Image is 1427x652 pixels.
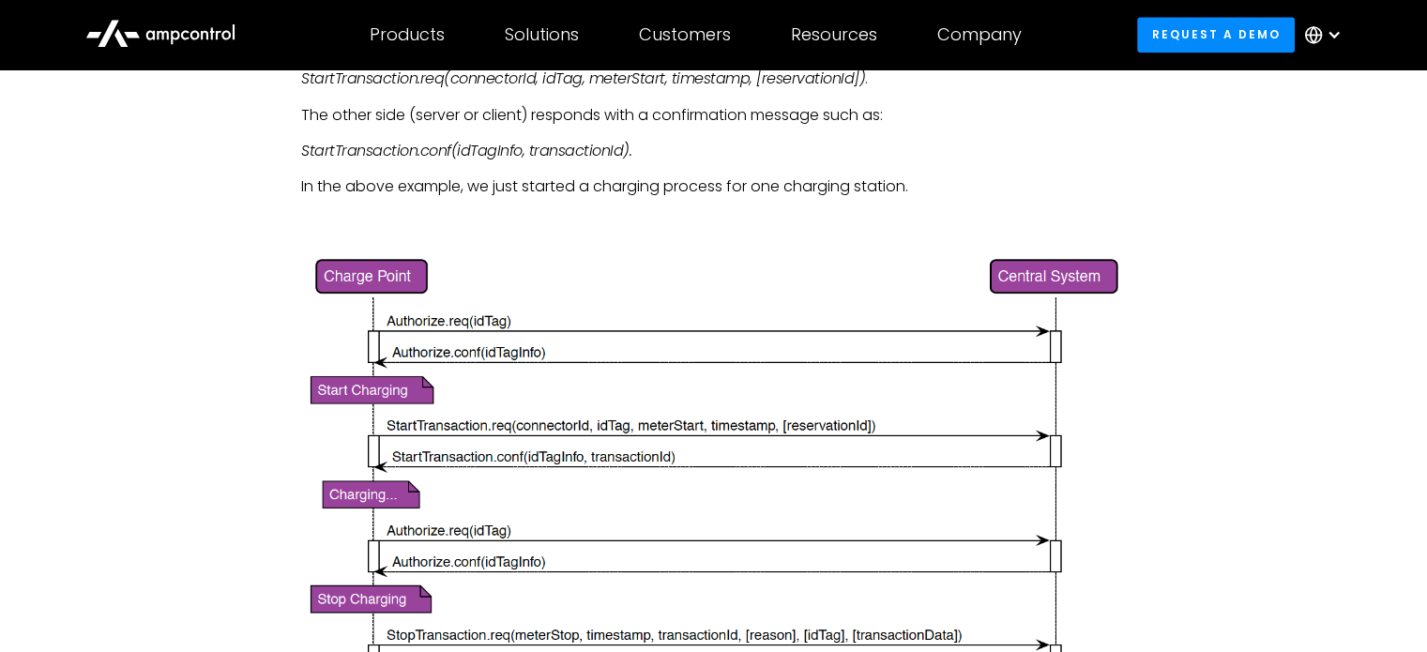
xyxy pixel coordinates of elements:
[505,24,579,45] div: Solutions
[1137,17,1295,52] a: Request a demo
[301,68,865,89] em: StartTransaction.req(connectorId, idTag, meterStart, timestamp, [reservationId])
[937,24,1022,45] div: Company
[639,24,731,45] div: Customers
[301,176,1126,197] p: In the above example, we just started a charging process for one charging station.
[301,140,631,161] em: StartTransaction.conf(idTagInfo, transactionId).
[301,105,1126,126] p: The other side (server or client) responds with a confirmation message such as:
[791,24,877,45] div: Resources
[370,24,445,45] div: Products
[301,68,1126,89] p: .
